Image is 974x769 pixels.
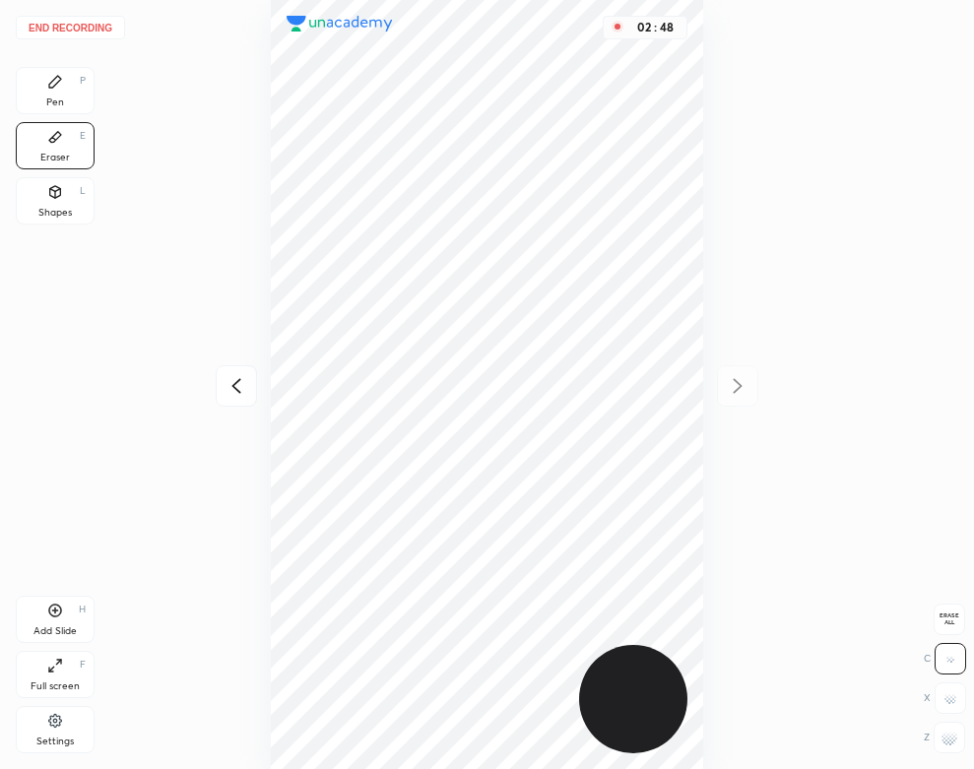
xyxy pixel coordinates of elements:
[924,643,966,674] div: C
[46,97,64,107] div: Pen
[33,626,77,636] div: Add Slide
[36,737,74,746] div: Settings
[924,722,965,753] div: Z
[80,131,86,141] div: E
[935,612,964,626] span: Erase all
[38,208,72,218] div: Shapes
[16,16,125,39] button: End recording
[79,605,86,614] div: H
[80,76,86,86] div: P
[287,16,393,32] img: logo.38c385cc.svg
[80,660,86,670] div: F
[924,682,966,714] div: X
[80,186,86,196] div: L
[631,21,679,34] div: 02 : 48
[31,681,80,691] div: Full screen
[40,153,70,162] div: Eraser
